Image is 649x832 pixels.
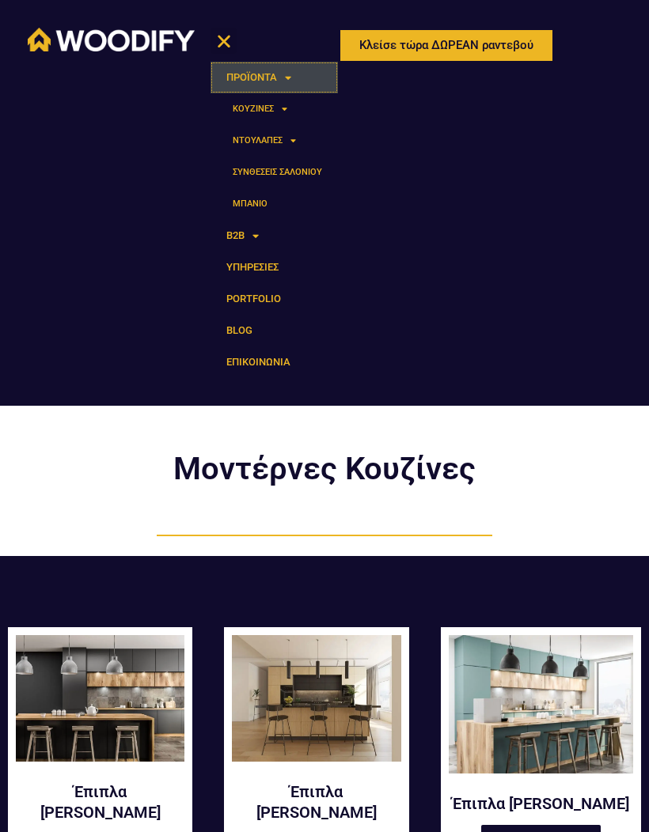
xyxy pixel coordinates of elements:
div: Menu Toggle [211,28,237,54]
a: ΣΥΝΘΕΣΕΙΣ ΣΑΛΟΝΙΟΥ [211,157,338,188]
a: PORTFOLIO [211,283,338,315]
a: ΚΟΥΖΙΝΕΣ [211,93,338,125]
ul: ΠΡΟΪΟΝΤΑ [211,93,338,220]
a: ΝΤΟΥΛΑΠΕΣ [211,125,338,157]
h2: Μοντέρνες Κουζίνες [135,453,514,485]
a: B2B [211,220,338,251]
a: Anakena κουζίνα [16,635,184,772]
a: BLOG [211,315,338,346]
a: ΕΠΙΚΟΙΝΩΝΙΑ [211,346,338,378]
a: ΥΠΗΡΕΣΙΕΣ [211,251,338,283]
a: Arashi κουζίνα [232,635,400,772]
a: ΜΠΑΝΙΟ [211,188,338,220]
a: Έπιπλα [PERSON_NAME] [232,781,400,823]
img: Woodify [28,28,195,51]
a: CUSTOM-ΕΠΙΠΛΑ-ΚΟΥΖΙΝΑΣ-BEIBU-ΣΕ-ΠΡΑΣΙΝΟ-ΧΡΩΜΑ-ΜΕ-ΞΥΛΟ [449,635,633,784]
a: ΠΡΟΪΟΝΤΑ [211,62,338,93]
a: Κλείσε τώρα ΔΩΡΕΑΝ ραντεβού [338,28,555,63]
a: Έπιπλα [PERSON_NAME] [449,793,633,814]
a: Έπιπλα [PERSON_NAME] [16,781,184,823]
span: Κλείσε τώρα ΔΩΡΕΑΝ ραντεβού [359,40,533,51]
